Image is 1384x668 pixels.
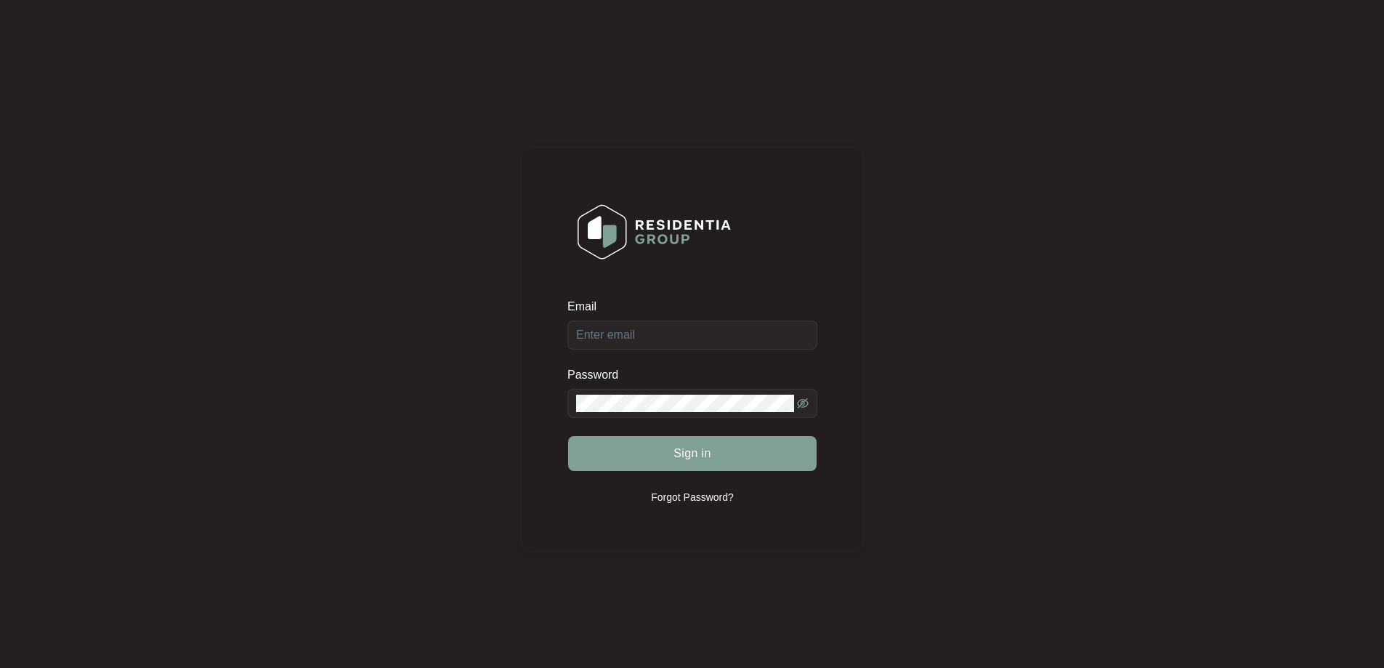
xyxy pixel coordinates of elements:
[568,436,817,471] button: Sign in
[576,395,794,412] input: Password
[567,321,817,350] input: Email
[567,368,629,382] label: Password
[797,398,809,409] span: eye-invisible
[567,299,607,314] label: Email
[568,195,740,269] img: Login Logo
[673,445,711,462] span: Sign in
[651,490,734,504] p: Forgot Password?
